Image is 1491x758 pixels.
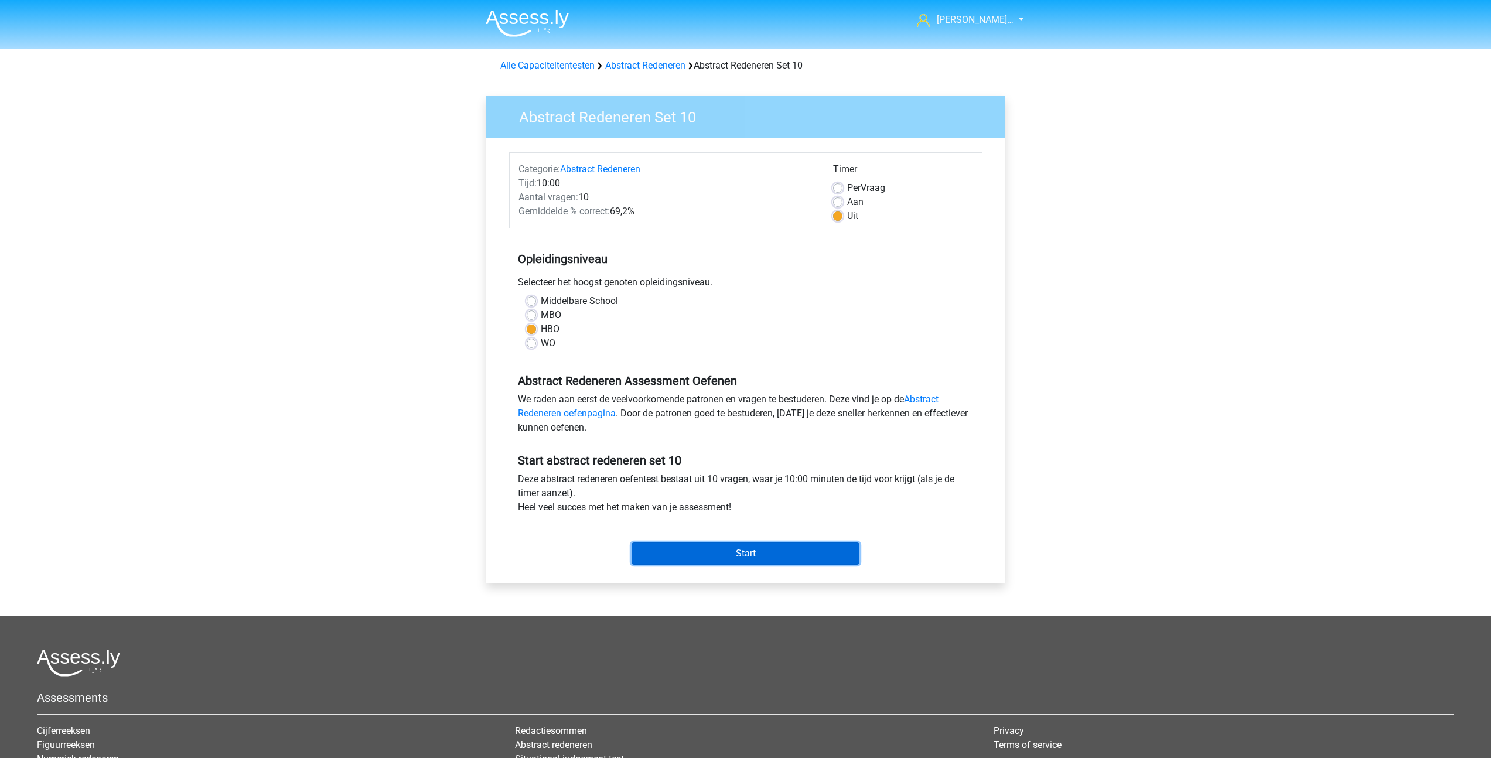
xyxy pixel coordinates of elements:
input: Start [632,542,859,565]
a: Abstract redeneren [515,739,592,750]
a: Privacy [994,725,1024,736]
h5: Start abstract redeneren set 10 [518,453,974,467]
label: Aan [847,195,864,209]
span: [PERSON_NAME]… [937,14,1014,25]
div: Selecteer het hoogst genoten opleidingsniveau. [509,275,982,294]
a: Alle Capaciteitentesten [500,60,595,71]
label: Vraag [847,181,885,195]
div: 10 [510,190,824,204]
a: Abstract Redeneren [605,60,685,71]
div: Abstract Redeneren Set 10 [496,59,996,73]
span: Gemiddelde % correct: [518,206,610,217]
div: Deze abstract redeneren oefentest bestaat uit 10 vragen, waar je 10:00 minuten de tijd voor krijg... [509,472,982,519]
span: Tijd: [518,177,537,189]
a: Figuurreeksen [37,739,95,750]
a: [PERSON_NAME]… [912,13,1015,27]
a: Cijferreeksen [37,725,90,736]
label: MBO [541,308,561,322]
label: Uit [847,209,858,223]
h5: Opleidingsniveau [518,247,974,271]
label: Middelbare School [541,294,618,308]
label: WO [541,336,555,350]
h5: Assessments [37,691,1454,705]
div: 10:00 [510,176,824,190]
div: Timer [833,162,973,181]
label: HBO [541,322,559,336]
span: Categorie: [518,163,560,175]
img: Assessly logo [37,649,120,677]
div: 69,2% [510,204,824,218]
img: Assessly [486,9,569,37]
h3: Abstract Redeneren Set 10 [505,104,997,127]
div: We raden aan eerst de veelvoorkomende patronen en vragen te bestuderen. Deze vind je op de . Door... [509,392,982,439]
span: Per [847,182,861,193]
h5: Abstract Redeneren Assessment Oefenen [518,374,974,388]
a: Terms of service [994,739,1062,750]
a: Abstract Redeneren [560,163,640,175]
span: Aantal vragen: [518,192,578,203]
a: Redactiesommen [515,725,587,736]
